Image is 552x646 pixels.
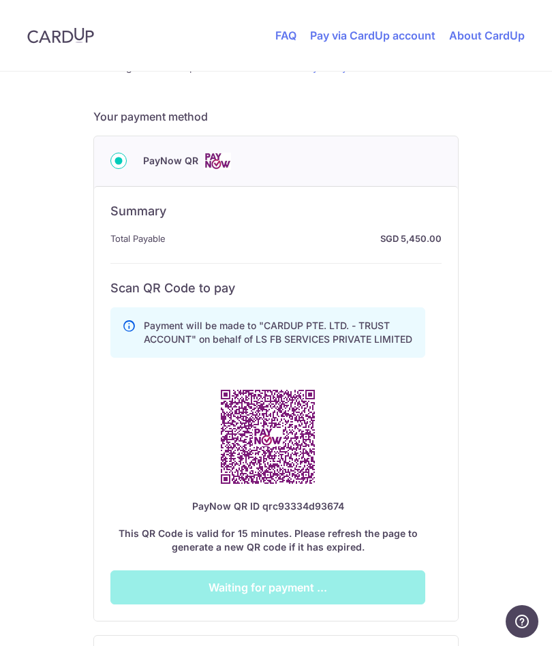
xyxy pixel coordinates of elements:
span: Total Payable [110,230,166,247]
span: qrc93334d93674 [262,500,344,512]
a: Pay via CardUp account [310,29,435,42]
p: Payment will be made to "CARDUP PTE. LTD. - TRUST ACCOUNT" on behalf of LS FB SERVICES PRIVATE LI... [144,319,414,346]
h6: Scan QR Code to pay [110,280,442,296]
span: PayNow QR ID [192,500,260,512]
iframe: Opens a widget where you can find more information [506,605,538,639]
img: Cards logo [204,153,231,170]
strong: SGD 5,450.00 [171,230,442,247]
img: PayNow QR Code [205,374,331,499]
a: FAQ [275,29,296,42]
span: PayNow QR [143,153,198,169]
img: CardUp [27,27,94,44]
div: This QR Code is valid for 15 minutes. Please refresh the page to generate a new QR code if it has... [110,499,425,554]
div: PayNow QR Cards logo [110,153,442,170]
h5: Your payment method [93,108,459,125]
a: About CardUp [449,29,525,42]
h6: Summary [110,203,442,219]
